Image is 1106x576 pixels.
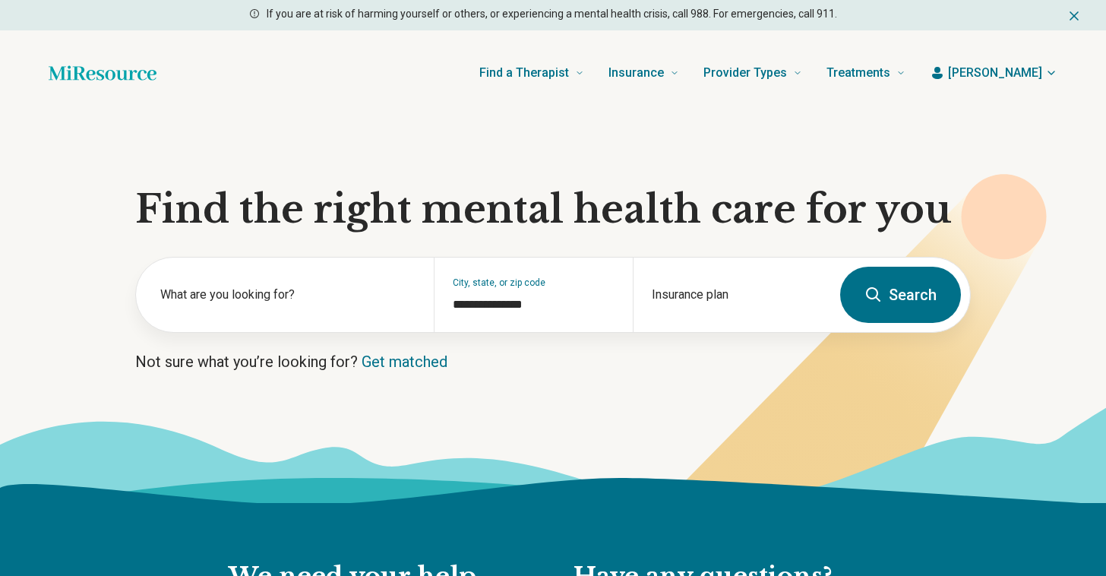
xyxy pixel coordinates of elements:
span: [PERSON_NAME] [948,64,1042,82]
span: Find a Therapist [479,62,569,84]
span: Insurance [608,62,664,84]
a: Insurance [608,43,679,103]
button: Dismiss [1066,6,1082,24]
button: Search [840,267,961,323]
a: Get matched [362,353,447,371]
a: Provider Types [703,43,802,103]
button: [PERSON_NAME] [930,64,1057,82]
label: What are you looking for? [160,286,416,304]
p: If you are at risk of harming yourself or others, or experiencing a mental health crisis, call 98... [267,6,837,22]
p: Not sure what you’re looking for? [135,351,971,372]
a: Home page [49,58,156,88]
h1: Find the right mental health care for you [135,187,971,233]
span: Treatments [826,62,890,84]
span: Provider Types [703,62,787,84]
a: Treatments [826,43,905,103]
a: Find a Therapist [479,43,584,103]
